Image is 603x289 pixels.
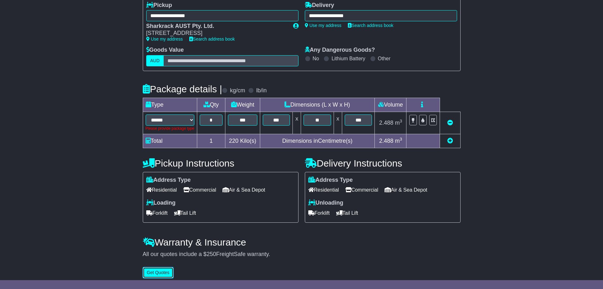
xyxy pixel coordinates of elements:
h4: Delivery Instructions [305,158,461,168]
div: [STREET_ADDRESS] [146,30,287,37]
div: Please provide package type [146,126,194,131]
h4: Warranty & Insurance [143,237,461,247]
td: Weight [225,98,260,112]
td: Dimensions in Centimetre(s) [260,134,375,148]
span: Residential [146,185,177,195]
h4: Pickup Instructions [143,158,298,168]
label: AUD [146,55,164,66]
span: Forklift [146,208,168,218]
label: Other [378,56,391,62]
label: Goods Value [146,47,184,54]
span: Forklift [308,208,330,218]
label: Delivery [305,2,334,9]
td: 1 [197,134,225,148]
td: x [293,112,301,134]
a: Search address book [189,36,235,42]
a: Use my address [146,36,183,42]
span: Air & Sea Depot [223,185,265,195]
div: All our quotes include a $ FreightSafe warranty. [143,251,461,258]
a: Search address book [348,23,393,28]
span: Commercial [183,185,216,195]
td: Kilo(s) [225,134,260,148]
label: Lithium Battery [331,56,365,62]
span: Commercial [345,185,378,195]
label: Pickup [146,2,172,9]
span: Tail Lift [336,208,358,218]
button: Get Quotes [143,267,174,278]
a: Remove this item [447,120,453,126]
span: 2.488 [379,138,393,144]
label: No [313,56,319,62]
span: Residential [308,185,339,195]
label: kg/cm [230,87,245,94]
td: Qty [197,98,225,112]
span: Tail Lift [174,208,196,218]
label: Any Dangerous Goods? [305,47,375,54]
span: 250 [207,251,216,257]
sup: 3 [400,137,402,141]
div: Sharkrack AUST Pty. Ltd. [146,23,287,30]
a: Add new item [447,138,453,144]
label: Address Type [146,177,191,184]
td: Type [143,98,197,112]
td: Volume [375,98,406,112]
td: Total [143,134,197,148]
label: Loading [146,200,176,207]
span: m [395,138,402,144]
label: lb/in [256,87,267,94]
label: Address Type [308,177,353,184]
a: Use my address [305,23,342,28]
label: Unloading [308,200,343,207]
span: m [395,120,402,126]
span: Air & Sea Depot [385,185,427,195]
td: x [334,112,342,134]
td: Dimensions (L x W x H) [260,98,375,112]
sup: 3 [400,119,402,123]
span: 220 [229,138,238,144]
h4: Package details | [143,84,222,94]
span: 2.488 [379,120,393,126]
